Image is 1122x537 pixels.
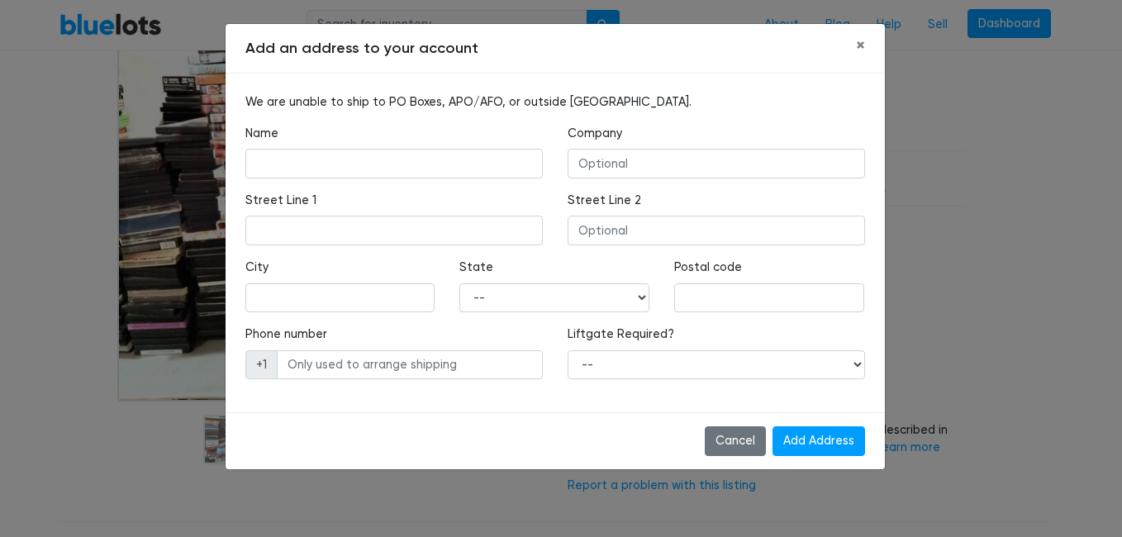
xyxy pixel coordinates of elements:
[459,259,493,277] label: State
[568,216,865,245] input: Optional
[245,326,327,344] label: Phone number
[568,125,622,143] label: Company
[568,326,674,344] label: Liftgate Required?
[705,426,766,456] button: Cancel
[568,192,641,210] label: Street Line 2
[245,37,478,59] h5: Add an address to your account
[245,93,865,112] p: We are unable to ship to PO Boxes, APO/AFO, or outside [GEOGRAPHIC_DATA].
[245,259,269,277] label: City
[843,24,878,69] button: Close
[245,125,278,143] label: Name
[568,149,865,178] input: Optional
[674,259,742,277] label: Postal code
[245,192,316,210] label: Street Line 1
[277,350,543,380] input: Only used to arrange shipping
[773,426,865,456] input: Add Address
[245,350,278,380] span: +1
[856,35,865,56] span: ×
